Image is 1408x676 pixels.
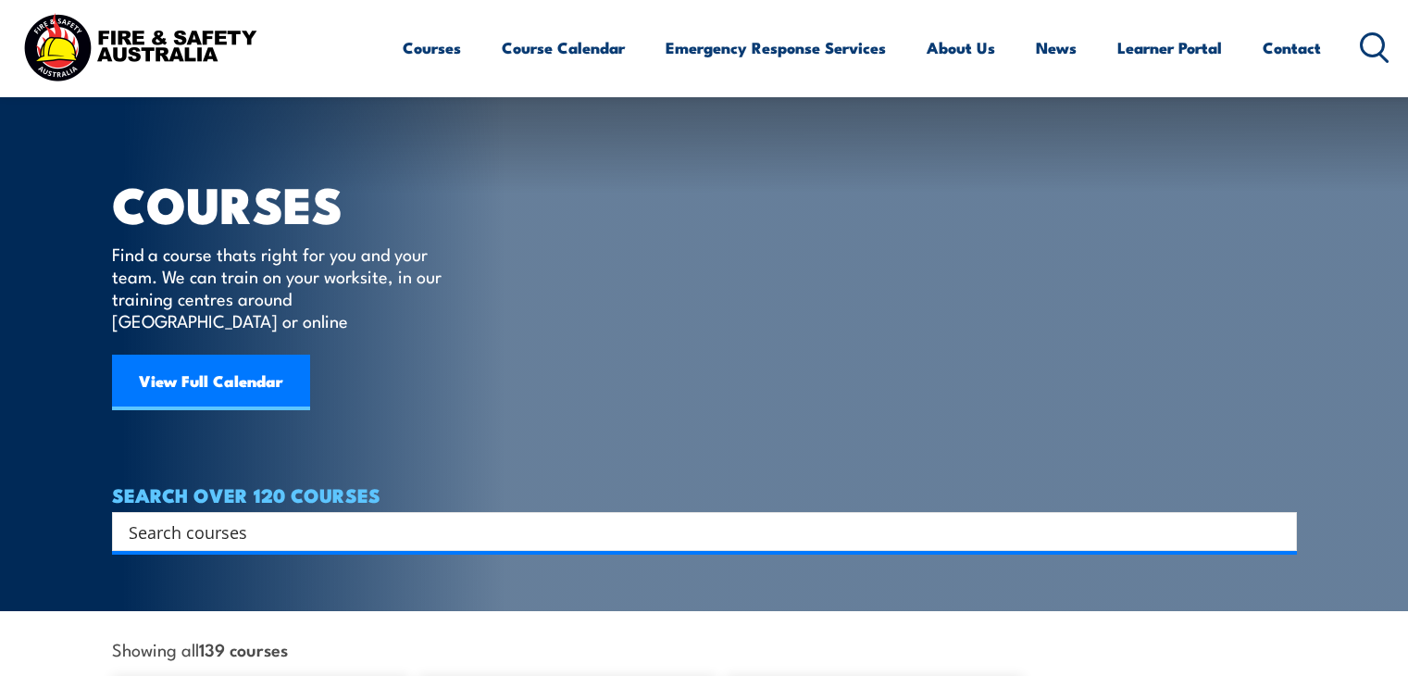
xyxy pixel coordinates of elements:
[502,23,625,72] a: Course Calendar
[927,23,995,72] a: About Us
[112,639,288,658] span: Showing all
[403,23,461,72] a: Courses
[112,484,1297,505] h4: SEARCH OVER 120 COURSES
[129,518,1256,545] input: Search input
[1036,23,1077,72] a: News
[1265,519,1290,545] button: Search magnifier button
[1263,23,1321,72] a: Contact
[112,243,450,332] p: Find a course thats right for you and your team. We can train on your worksite, in our training c...
[132,519,1260,545] form: Search form
[666,23,886,72] a: Emergency Response Services
[112,182,468,225] h1: COURSES
[112,355,310,410] a: View Full Calendar
[199,636,288,661] strong: 139 courses
[1117,23,1222,72] a: Learner Portal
